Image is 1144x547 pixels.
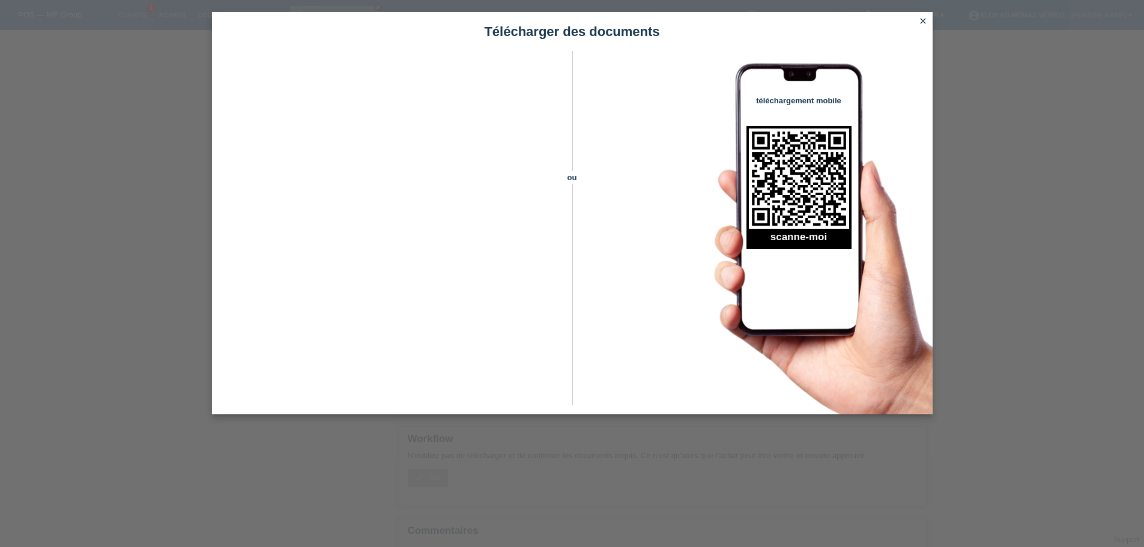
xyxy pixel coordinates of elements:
span: ou [551,171,593,184]
iframe: Upload [230,81,551,381]
h1: Télécharger des documents [212,24,933,39]
h2: scanne-moi [746,231,852,249]
h4: téléchargement mobile [746,96,852,105]
a: close [915,15,931,29]
i: close [918,16,928,26]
